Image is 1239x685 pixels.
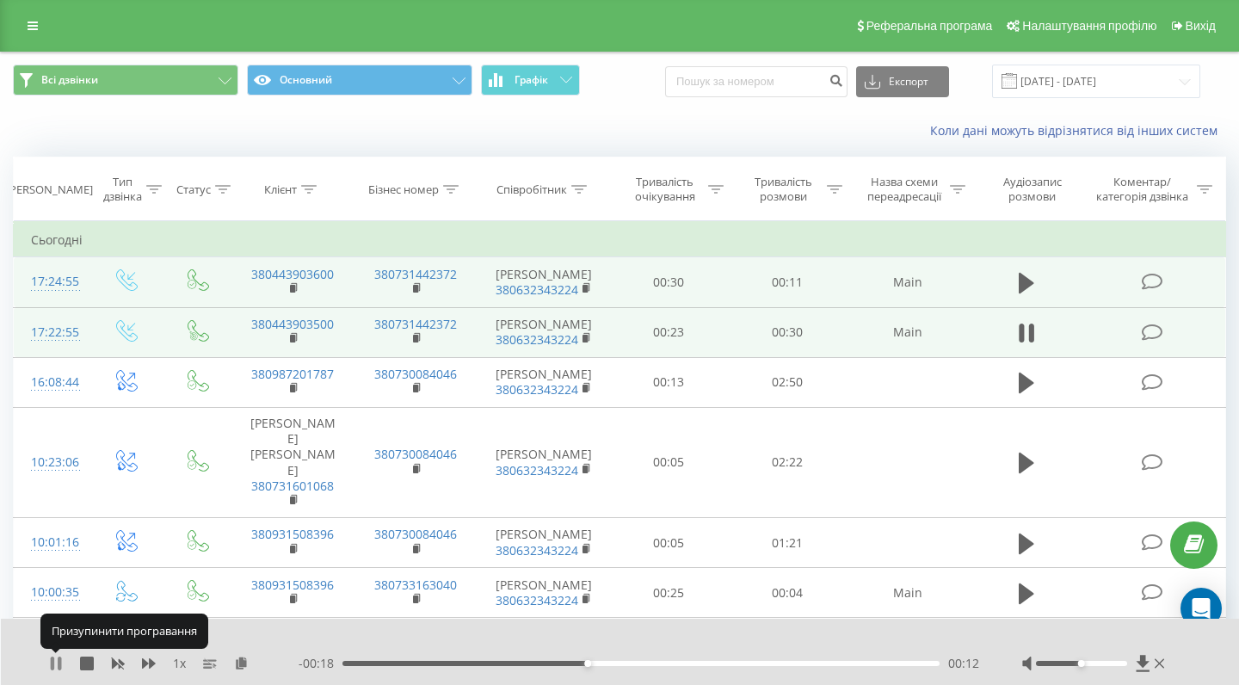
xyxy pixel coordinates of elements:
a: 380731442372 [374,316,457,332]
div: 17:22:55 [31,316,72,349]
div: Статус [176,182,211,197]
td: 00:23 [610,307,729,357]
div: Коментар/категорія дзвінка [1092,175,1193,204]
div: 10:01:16 [31,526,72,559]
span: Всі дзвінки [41,73,98,87]
td: [PERSON_NAME] [478,518,610,568]
td: [PERSON_NAME] [478,568,610,618]
td: 00:00 [728,618,847,668]
a: 380632343224 [496,381,578,398]
div: Open Intercom Messenger [1180,588,1222,629]
td: 00:30 [728,307,847,357]
td: 00:30 [610,257,729,307]
button: Експорт [856,66,949,97]
td: 00:13 [610,357,729,407]
div: Тривалість очікування [626,175,705,204]
a: 380632343224 [496,331,578,348]
td: 02:22 [728,407,847,517]
td: 00:11 [728,257,847,307]
span: 1 x [173,655,186,672]
div: 17:24:55 [31,265,72,299]
td: 00:05 [610,407,729,517]
a: 380931508396 [251,526,334,542]
a: 380730084046 [374,526,457,542]
div: Клієнт [264,182,297,197]
a: 380730084046 [374,446,457,462]
div: Accessibility label [584,660,591,667]
a: 380443903500 [251,316,334,332]
td: 00:05 [610,518,729,568]
td: [PERSON_NAME] [478,407,610,517]
span: Налаштування профілю [1022,19,1156,33]
a: 380731601068 [251,478,334,494]
td: [PERSON_NAME] [PERSON_NAME] [231,407,354,517]
td: Main [847,257,970,307]
div: 10:23:06 [31,446,72,479]
div: Назва схеми переадресації [862,175,946,204]
td: [PERSON_NAME] [478,618,610,668]
td: Main [847,568,970,618]
div: Бізнес номер [368,182,439,197]
div: Призупинити програвання [40,614,208,648]
td: 01:21 [728,518,847,568]
td: Сьогодні [14,223,1226,257]
a: 380931508396 [251,577,334,593]
div: 10:00:35 [31,576,72,609]
span: - 00:18 [299,655,342,672]
button: Графік [481,65,580,96]
span: Графік [515,74,548,86]
td: 00:04 [728,568,847,618]
a: 380632343224 [496,281,578,298]
span: 00:12 [948,655,979,672]
div: Тип дзвінка [103,175,142,204]
a: 380731442372 [374,266,457,282]
div: Тривалість розмови [743,175,823,204]
td: [PERSON_NAME] [478,307,610,357]
span: Вихід [1186,19,1216,33]
a: 380733163040 [374,577,457,593]
button: Основний [247,65,472,96]
td: [PERSON_NAME] [478,357,610,407]
input: Пошук за номером [665,66,848,97]
div: Accessibility label [1078,660,1085,667]
a: 380730084046 [374,366,457,382]
button: Всі дзвінки [13,65,238,96]
a: 380632343224 [496,462,578,478]
div: Співробітник [496,182,567,197]
td: 02:50 [728,357,847,407]
div: Аудіозапис розмови [985,175,1079,204]
td: [PERSON_NAME] [478,257,610,307]
div: [PERSON_NAME] [6,182,93,197]
div: 16:08:44 [31,366,72,399]
a: Коли дані можуть відрізнятися вiд інших систем [930,122,1226,139]
span: Реферальна програма [866,19,993,33]
td: 00:04 [610,618,729,668]
a: 380632343224 [496,542,578,558]
a: 380632343224 [496,592,578,608]
td: Main [847,307,970,357]
td: 00:25 [610,568,729,618]
a: 380987201787 [251,366,334,382]
a: 380443903600 [251,266,334,282]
